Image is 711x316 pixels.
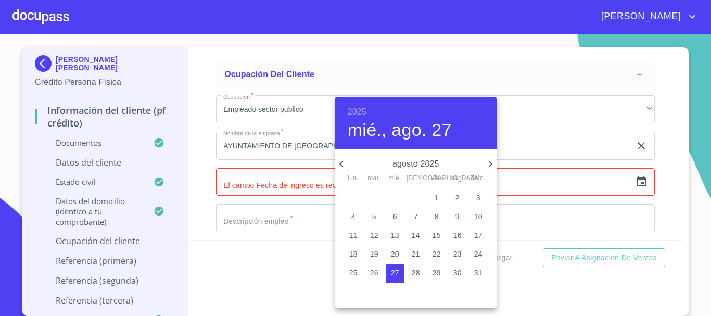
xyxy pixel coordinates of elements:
button: 2 [448,189,467,208]
button: 4 [344,208,363,226]
button: 6 [386,208,404,226]
span: lun. [344,173,363,184]
span: [DEMOGRAPHIC_DATA]. [407,173,425,184]
span: sáb. [448,173,467,184]
button: 25 [344,264,363,283]
button: 29 [427,264,446,283]
button: 30 [448,264,467,283]
button: 10 [469,208,488,226]
button: 14 [407,226,425,245]
p: 30 [453,268,462,278]
button: 20 [386,245,404,264]
button: 12 [365,226,384,245]
p: 6 [393,211,397,222]
p: 14 [412,230,420,241]
button: 5 [365,208,384,226]
p: 5 [372,211,376,222]
button: 1 [427,189,446,208]
p: 7 [414,211,418,222]
button: mié., ago. 27 [348,119,452,141]
p: 24 [474,249,483,259]
p: 21 [412,249,420,259]
button: 7 [407,208,425,226]
span: dom. [469,173,488,184]
button: 11 [344,226,363,245]
p: 31 [474,268,483,278]
button: 9 [448,208,467,226]
p: 9 [455,211,460,222]
button: 2025 [348,105,366,119]
span: mié. [386,173,404,184]
p: 20 [391,249,399,259]
button: 21 [407,245,425,264]
p: 1 [435,193,439,203]
button: 19 [365,245,384,264]
p: 8 [435,211,439,222]
p: 2 [455,193,460,203]
p: 10 [474,211,483,222]
button: 27 [386,264,404,283]
p: 23 [453,249,462,259]
p: 25 [349,268,358,278]
p: 22 [433,249,441,259]
span: vie. [427,173,446,184]
button: 26 [365,264,384,283]
button: 23 [448,245,467,264]
button: 18 [344,245,363,264]
button: 17 [469,226,488,245]
button: 8 [427,208,446,226]
p: 16 [453,230,462,241]
button: 3 [469,189,488,208]
button: 13 [386,226,404,245]
button: 16 [448,226,467,245]
p: 19 [370,249,378,259]
p: 3 [476,193,480,203]
p: 26 [370,268,378,278]
p: 27 [391,268,399,278]
button: 22 [427,245,446,264]
button: 15 [427,226,446,245]
p: 29 [433,268,441,278]
p: 28 [412,268,420,278]
button: 28 [407,264,425,283]
p: 13 [391,230,399,241]
p: 15 [433,230,441,241]
p: 4 [351,211,355,222]
p: 12 [370,230,378,241]
p: 11 [349,230,358,241]
p: agosto 2025 [348,158,484,170]
span: mar. [365,173,384,184]
button: 31 [469,264,488,283]
button: 24 [469,245,488,264]
p: 17 [474,230,483,241]
p: 18 [349,249,358,259]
